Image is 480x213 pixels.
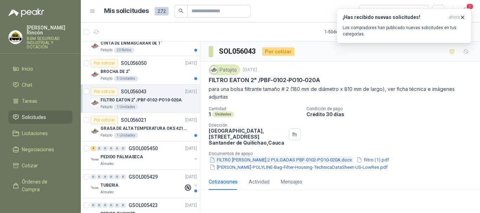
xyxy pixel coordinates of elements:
[8,62,72,75] a: Inicio
[114,47,134,53] div: 20 Rollos
[104,6,149,16] h1: Mis solicitudes
[8,127,72,140] a: Licitaciones
[91,144,199,167] a: 4 0 0 0 0 0 GSOL005450[DATE] Company LogoPEDIDO PALMASECAAlmatec
[22,162,38,169] span: Cotizar
[249,178,270,186] div: Actividad
[22,129,48,137] span: Licitaciones
[100,189,114,195] p: Almatec
[91,70,99,79] img: Company Logo
[114,76,138,81] div: 5 Unidades
[27,36,72,49] p: BGM SEGURIDAD INDUSTRIAL Y DOTACIÓN
[22,113,46,121] span: Solicitudes
[97,146,102,151] div: 0
[281,178,302,186] div: Mensajes
[129,203,158,208] p: GSOL005423
[121,61,147,66] p: SOL056050
[185,145,197,152] p: [DATE]
[8,175,72,196] a: Órdenes de Compra
[109,203,114,208] div: 0
[81,113,200,141] a: Por cotizarSOL056021[DATE] Company LogoGRASA DE ALTA TEMPERATURA OKS 4210 X 5 KGPatojito1 Unidades
[22,97,37,105] span: Tareas
[114,104,138,110] div: 1 Unidades
[343,25,466,37] p: Los compradores han publicado nuevas solicitudes en tus categorías.
[449,14,460,20] span: ahora
[306,111,477,117] p: Crédito 30 días
[22,178,66,193] span: Órdenes de Compra
[103,174,108,179] div: 0
[262,47,294,56] div: Por cotizar
[100,68,130,75] p: BROCHA DE 2"
[91,203,96,208] div: 0
[8,94,72,108] a: Tareas
[109,146,114,151] div: 0
[121,118,147,122] p: SOL056021
[81,28,200,56] a: Por cotizarSOL056051[DATE] Company LogoCINTA DE ENMASCARAR DE 1"Patojito20 Rollos
[100,154,143,160] p: PEDIDO PALMASECA
[8,111,72,124] a: Solicitudes
[209,123,286,128] p: Dirección
[100,125,188,132] p: GRASA DE ALTA TEMPERATURA OKS 4210 X 5 KG
[185,88,197,95] p: [DATE]
[91,173,199,195] a: 0 0 0 0 0 0 GSOL005429[DATE] Company LogoTUBERIAAlmatec
[129,174,158,179] p: GSOL005429
[209,128,286,146] p: [GEOGRAPHIC_DATA], [STREET_ADDRESS] Santander de Quilichao , Cauca
[179,8,183,13] span: search
[8,143,72,156] a: Negociaciones
[210,66,218,74] img: Company Logo
[209,178,238,186] div: Cotizaciones
[100,97,182,104] p: FILTRO EATON 2" /PBF-0102-PO10-020A
[114,133,138,138] div: 1 Unidades
[100,161,114,167] p: Almatec
[22,146,54,153] span: Negociaciones
[91,116,118,124] div: Por cotizar
[212,112,234,117] div: Unidades
[209,65,240,75] div: Patojito
[121,146,126,151] div: 0
[115,174,120,179] div: 0
[209,164,388,171] button: [PERSON_NAME]-POLYLINE-Bag-Filter-Housing-TechnicaDataSheet-US-LowRes.pdf
[91,87,118,96] div: Por cotizar
[97,174,102,179] div: 0
[115,146,120,151] div: 0
[100,40,162,47] p: CINTA DE ENMASCARAR DE 1"
[100,182,118,189] p: TUBERIA
[209,151,477,156] p: Documentos de apoyo
[91,127,99,135] img: Company Logo
[100,133,112,138] p: Patojito
[9,31,22,44] img: Company Logo
[91,146,96,151] div: 4
[155,7,169,15] span: 272
[91,174,96,179] div: 0
[91,155,99,164] img: Company Logo
[91,42,99,50] img: Company Logo
[325,26,368,38] div: 1 - 50 de 269
[115,203,120,208] div: 0
[22,81,32,89] span: Chat
[209,156,353,164] button: FILTRO [PERSON_NAME] 2 PULGADAS PBF-0102-PO10-020A.docx
[209,106,301,111] p: Cantidad
[27,25,72,35] p: [PERSON_NAME] Rincón
[219,46,257,57] h3: SOL056043
[91,184,99,192] img: Company Logo
[8,8,44,17] img: Logo peakr
[91,99,99,107] img: Company Logo
[209,85,472,101] p: para una bolsa filtrante tamaño # 2 (180 mm de diámetro x 810 mm de largo), ver ficha técnica e i...
[363,7,378,15] div: Todas
[81,85,200,113] a: Por cotizarSOL056043[DATE] Company LogoFILTRO EATON 2" /PBF-0102-PO10-020APatojito1 Unidades
[209,111,211,117] p: 1
[8,159,72,172] a: Cotizar
[103,146,108,151] div: 0
[100,104,112,110] p: Patojito
[129,146,158,151] p: GSOL005450
[209,76,320,84] p: FILTRO EATON 2" /PBF-0102-PO10-020A
[185,60,197,67] p: [DATE]
[121,174,126,179] div: 0
[306,106,477,111] p: Condición de pago
[97,203,102,208] div: 0
[91,59,118,67] div: Por cotizar
[121,203,126,208] div: 0
[109,174,114,179] div: 0
[185,117,197,124] p: [DATE]
[466,3,474,10] span: 1
[459,5,472,18] button: 1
